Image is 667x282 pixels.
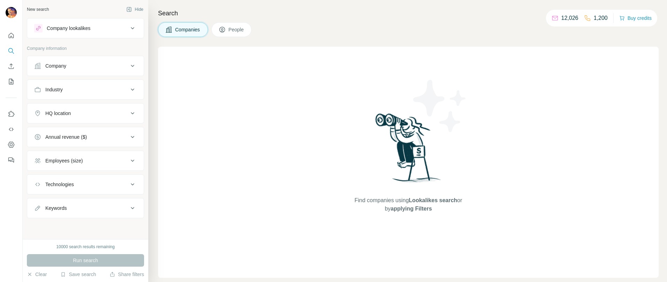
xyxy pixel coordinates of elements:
h4: Search [158,8,659,18]
div: Company [45,62,66,69]
button: Employees (size) [27,152,144,169]
div: HQ location [45,110,71,117]
div: Annual revenue ($) [45,134,87,140]
button: Industry [27,81,144,98]
span: Find companies using or by [352,196,464,213]
div: Technologies [45,181,74,188]
button: Clear [27,271,47,278]
img: Surfe Illustration - Woman searching with binoculars [372,112,445,189]
button: HQ location [27,105,144,122]
div: Employees (size) [45,157,83,164]
button: Enrich CSV [6,60,17,73]
button: Buy credits [619,13,652,23]
button: Search [6,45,17,57]
div: 10000 search results remaining [56,244,114,250]
div: Industry [45,86,63,93]
div: Keywords [45,205,67,212]
button: Share filters [110,271,144,278]
button: Save search [60,271,96,278]
button: Use Surfe API [6,123,17,136]
span: People [228,26,245,33]
button: Quick start [6,29,17,42]
button: Dashboard [6,138,17,151]
div: New search [27,6,49,13]
button: My lists [6,75,17,88]
button: Feedback [6,154,17,166]
img: Surfe Illustration - Stars [409,75,471,137]
p: Company information [27,45,144,52]
button: Keywords [27,200,144,216]
button: Use Surfe on LinkedIn [6,108,17,120]
button: Annual revenue ($) [27,129,144,145]
button: Company lookalikes [27,20,144,37]
p: 1,200 [594,14,608,22]
p: 12,026 [561,14,578,22]
span: Companies [175,26,201,33]
div: Company lookalikes [47,25,90,32]
button: Hide [121,4,148,15]
button: Company [27,58,144,74]
span: applying Filters [391,206,432,212]
span: Lookalikes search [409,197,457,203]
img: Avatar [6,7,17,18]
button: Technologies [27,176,144,193]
